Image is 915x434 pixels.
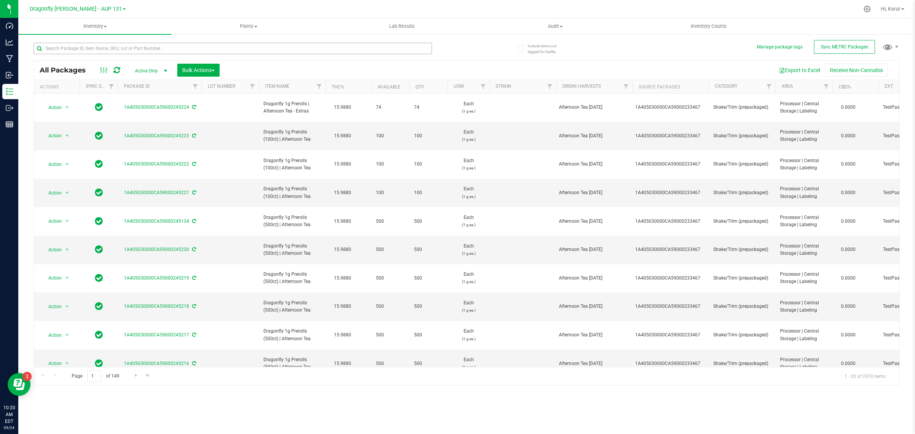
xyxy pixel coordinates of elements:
[95,102,103,113] span: In Sync
[330,216,355,227] span: 15.9880
[635,104,706,111] div: Value 1: 1A405030000CA59000233467
[414,246,443,253] span: 500
[780,356,828,371] span: Processor | Central Storage | Labeling
[477,80,490,93] a: Filter
[635,161,706,168] div: Value 1: 1A405030000CA59000233467
[263,185,321,200] span: Dragonfly 1g Prerolls (100ct) | Afternoon Tea
[376,360,405,367] span: 500
[6,121,13,128] inline-svg: Reports
[330,102,355,113] span: 15.9880
[376,104,405,111] span: 74
[42,358,62,369] span: Action
[544,80,556,93] a: Filter
[414,303,443,310] span: 500
[124,104,189,110] a: 1A405030000CA59000245224
[18,18,172,34] a: Inventory
[42,130,62,141] span: Action
[780,328,828,342] span: Processor | Central Storage | Labeling
[95,216,103,227] span: In Sync
[452,214,485,228] span: Each
[143,370,154,381] a: Go to the last page
[837,330,859,341] span: 0.0000
[632,18,785,34] a: Inventory Counts
[414,360,443,367] span: 500
[839,84,851,90] a: CBD%
[559,360,630,367] div: Value 1: Afternoon Tea 2024.10.01
[713,189,771,196] span: Shake/Trim (prepackaged)
[130,370,141,381] a: Go to the next page
[376,218,405,225] span: 500
[837,159,859,170] span: 0.0000
[182,67,215,73] span: Bulk Actions
[452,164,485,172] p: (1 g ea.)
[191,161,196,167] span: Sync from Compliance System
[263,271,321,285] span: Dragonfly 1g Prerolls (500ct) | Afternoon Tea
[559,218,630,225] div: Value 1: Afternoon Tea 2024.10.01
[22,372,32,381] iframe: Resource center unread badge
[780,243,828,257] span: Processor | Central Storage | Labeling
[40,66,93,74] span: All Packages
[63,130,72,141] span: select
[63,102,72,113] span: select
[379,23,425,30] span: Lab Results
[124,190,189,195] a: 1A405030000CA59000245221
[191,247,196,252] span: Sync from Compliance System
[42,244,62,255] span: Action
[780,157,828,172] span: Processor | Central Storage | Labeling
[330,273,355,284] span: 15.9880
[124,275,189,281] a: 1A405030000CA59000245219
[780,214,828,228] span: Processor | Central Storage | Labeling
[559,104,630,111] div: Value 1: Afternoon Tea 2024.10.01
[681,23,737,30] span: Inventory Counts
[330,358,355,369] span: 15.9880
[208,84,235,89] a: Lot Number
[414,161,443,168] span: 100
[562,84,601,89] a: Origin Harvests
[837,358,859,369] span: 0.0000
[42,301,62,312] span: Action
[42,188,62,198] span: Action
[632,80,709,93] th: Source Packages
[452,185,485,200] span: Each
[6,22,13,30] inline-svg: Dashboard
[63,273,72,283] span: select
[34,43,432,54] input: Search Package ID, Item Name, SKU, Lot or Part Number...
[713,246,771,253] span: Shake/Trim (prepackaged)
[191,304,196,309] span: Sync from Compliance System
[6,39,13,46] inline-svg: Analytics
[837,244,859,255] span: 0.0000
[635,132,706,140] div: Value 1: 1A405030000CA59000233467
[635,331,706,339] div: Value 1: 1A405030000CA59000233467
[837,102,859,113] span: 0.0000
[376,303,405,310] span: 500
[414,331,443,339] span: 500
[820,80,833,93] a: Filter
[414,275,443,282] span: 500
[95,244,103,255] span: In Sync
[191,190,196,195] span: Sync from Compliance System
[559,275,630,282] div: Value 1: Afternoon Tea 2024.10.01
[713,303,771,310] span: Shake/Trim (prepackaged)
[635,275,706,282] div: Value 1: 1A405030000CA59000233467
[63,188,72,198] span: select
[63,301,72,312] span: select
[42,216,62,227] span: Action
[713,161,771,168] span: Shake/Trim (prepackaged)
[124,247,189,252] a: 1A405030000CA59000245220
[414,218,443,225] span: 500
[246,80,259,93] a: Filter
[124,161,189,167] a: 1A405030000CA59000245222
[3,404,15,425] p: 10:20 AM EDT
[263,100,321,115] span: Dragonfly 1g Prerolls | Afternoon Tea - Extras
[825,64,888,77] button: Receive Non-Cannabis
[782,84,793,89] a: Area
[376,246,405,253] span: 500
[95,301,103,312] span: In Sync
[63,216,72,227] span: select
[42,159,62,170] span: Action
[780,299,828,314] span: Processor | Central Storage | Labeling
[620,80,632,93] a: Filter
[42,330,62,341] span: Action
[814,40,875,54] button: Sync METRC Packages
